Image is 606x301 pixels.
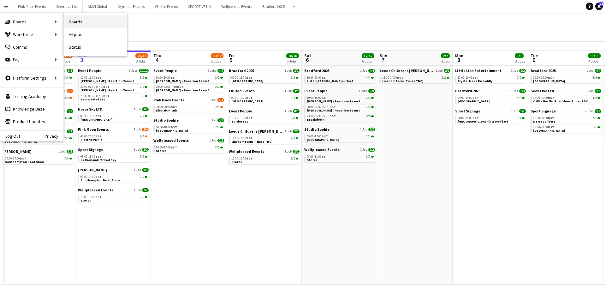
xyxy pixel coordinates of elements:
a: Event People2 Jobs4/4 [153,68,224,73]
span: BST [171,75,177,80]
span: BST [95,134,102,138]
span: 2/2 [366,96,371,99]
div: Sport Signage1 Job1/108:00-20:00BST1/1[GEOGRAPHIC_DATA] (travel day) [455,109,526,125]
span: 3 Jobs [129,69,138,73]
span: 9/9 [368,89,375,93]
div: Wellpleased Events1 Job2/208:00-11:00BST2/2Stores [304,147,375,164]
span: 10:00-16:00 [307,96,328,99]
span: 08:30-11:30 [80,115,102,118]
span: BST [95,114,102,118]
span: BST [95,75,102,80]
span: Lineham Farm (Times TBC) [231,140,272,144]
span: BST [171,125,177,129]
div: Chilled Events1 Job4/409:00-15:00BST4/4[GEOGRAPHIC_DATA] [229,88,300,109]
span: 13:00-16:00 [458,76,479,79]
span: 2 Jobs [585,109,593,113]
span: 11:00-14:00 [231,137,252,140]
span: Bradford 2025 [229,68,254,73]
span: BST [322,96,328,100]
span: 2/2 [291,76,295,79]
span: 2/2 [291,137,295,140]
span: Stores [156,149,166,153]
a: Little Lion Entertainment1 Job2/2 [455,68,526,73]
span: 1 Job [134,107,141,111]
span: 08:00-20:00 [156,105,177,109]
span: 1 Job [511,69,518,73]
span: 2/2 [215,85,220,88]
button: AMCI Global [83,0,112,13]
span: Little Lion Entertainment [455,68,502,73]
span: Coldplay - Reaction Team 1 [307,99,360,103]
span: 8/8 [140,94,144,98]
span: 2/2 [519,69,526,73]
span: Azerbaijan (travel day) [458,119,508,123]
a: 10:00-18:00BST8/8Barrier Set [231,116,298,123]
span: 2/4 [215,105,220,109]
a: 08:30-11:30BST2/2[GEOGRAPHIC_DATA] [80,114,147,121]
span: 2/2 [293,150,300,154]
span: Oxenhope Railway Station [533,79,565,83]
span: BST [322,154,328,159]
span: OMD - Netflix Roadshow Times TBC [533,99,588,103]
span: 2/2 [442,76,446,79]
span: BST [20,156,26,160]
div: Leeds Childrens [PERSON_NAME]1 Job2/211:00-14:00BST2/2Lineham Farm (Times TBC) [229,129,300,149]
span: 3/3 [595,109,601,113]
span: 1 Job [360,148,367,152]
a: Sport Signage1 Job2/2 [78,147,149,152]
span: Wasserman [3,149,32,154]
span: 11:00-14:00 [382,76,403,79]
a: 08:00-11:00BST2/2Stores [307,154,374,162]
span: 4/4 [517,96,521,99]
button: Wellpleased Events [216,0,257,13]
span: Event People [78,68,101,73]
a: 10:00-18:00BST2/2[GEOGRAPHIC_DATA] [156,125,223,132]
span: BST [472,96,479,100]
div: Bradford 20251 Job4/409:00-18:00BST4/4[GEOGRAPHIC_DATA] [455,88,526,109]
span: Bradford 2025 [531,68,556,73]
span: Electric Picnic [80,138,102,142]
a: 09:00-18:00BST4/4[GEOGRAPHIC_DATA] [458,96,525,103]
span: BST [103,94,110,98]
span: Coldplay - Reaction Team 2 [307,108,360,112]
a: 23:30-05:30 (Sun)BST5/5Breakdown [307,114,374,121]
span: Wellpleased Events [153,138,189,143]
a: 10:00-16:00BST2/2[PERSON_NAME] - Reaction Team 1 [307,96,374,103]
span: Seen Live Ltd [531,88,554,93]
span: BST [548,75,554,80]
button: Seen Live Ltd [51,0,83,13]
span: 1/1 [519,109,526,113]
span: 4/4 [592,76,597,79]
span: 24 [599,2,603,6]
span: 2/2 [67,129,73,133]
a: 09:00-17:00BST3/3Southampton Boat Show [5,156,72,164]
span: Electric Picnic [156,108,177,112]
span: BST [322,75,328,80]
span: BST [177,85,183,89]
div: Sport Signage2 Jobs3/308:00-18:00BST2/2DTM Speilberg08:00-20:00BST1/1[GEOGRAPHIC_DATA] [531,109,601,134]
span: 08:00-20:00 [80,135,102,138]
div: Event People2 Jobs4/410:00-16:00BST2/2[PERSON_NAME] - Reaction Team 120:00-02:00 (Fri)BST2/2[PERS... [153,68,224,98]
span: 2/2 [592,117,597,120]
span: Lister Park [231,79,263,83]
button: Pink Moon Events [13,0,51,13]
span: Coldplay - Reaction Team 1 [156,79,209,83]
a: 08:00-16:00BST4/4OMD - Netflix Roadshow Times TBC [533,96,600,103]
a: Bradford 20251 Job4/4 [531,68,601,73]
a: 11:00-14:00BST2/2Lineham Farm (Times TBC) [231,136,298,143]
span: Chilled Events [229,88,255,93]
span: 20:00-05:30 (Sun) [307,105,336,109]
span: 1 Job [209,98,216,102]
span: 2/2 [517,76,521,79]
span: Studio Sophie [153,118,179,123]
a: 09:00-18:00BST2/2[GEOGRAPHIC_DATA] [231,75,298,83]
span: 2/2 [217,118,224,122]
span: Bradford 2025 [455,88,480,93]
span: Coldplay - Reaction Team 2 [80,88,134,92]
span: BST [330,114,336,118]
a: Pink Moon Events1 Job2/4 [78,127,149,132]
button: Olympus Express [112,0,150,13]
span: 2/4 [142,128,149,131]
span: BST [472,75,479,80]
span: 3/3 [67,150,73,154]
